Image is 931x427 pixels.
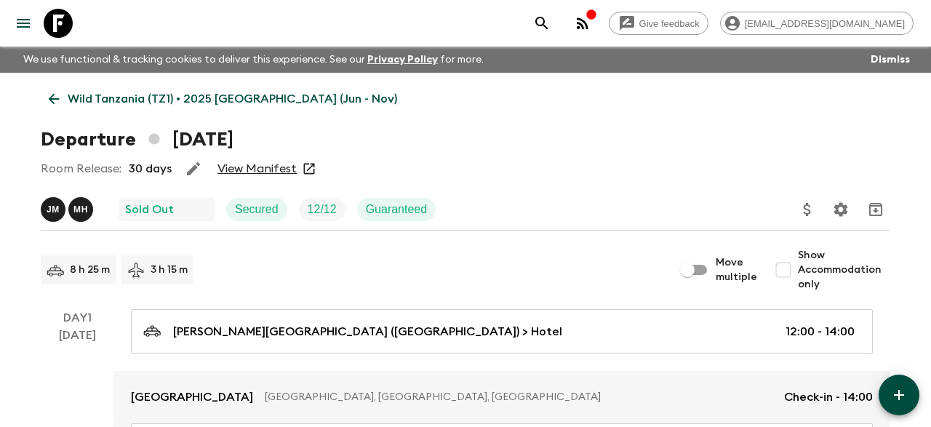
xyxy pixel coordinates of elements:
[737,18,913,29] span: [EMAIL_ADDRESS][DOMAIN_NAME]
[867,49,914,70] button: Dismiss
[131,388,253,406] p: [GEOGRAPHIC_DATA]
[73,204,88,215] p: M H
[113,371,890,423] a: [GEOGRAPHIC_DATA][GEOGRAPHIC_DATA], [GEOGRAPHIC_DATA], [GEOGRAPHIC_DATA]Check-in - 14:00
[265,390,772,404] p: [GEOGRAPHIC_DATA], [GEOGRAPHIC_DATA], [GEOGRAPHIC_DATA]
[631,18,708,29] span: Give feedback
[41,84,405,113] a: Wild Tanzania (TZ1) • 2025 [GEOGRAPHIC_DATA] (Jun - Nov)
[720,12,914,35] div: [EMAIL_ADDRESS][DOMAIN_NAME]
[131,309,873,354] a: [PERSON_NAME][GEOGRAPHIC_DATA] ([GEOGRAPHIC_DATA]) > Hotel12:00 - 14:00
[366,201,428,218] p: Guaranteed
[129,160,172,177] p: 30 days
[235,201,279,218] p: Secured
[217,161,297,176] a: View Manifest
[173,323,562,340] p: [PERSON_NAME][GEOGRAPHIC_DATA] ([GEOGRAPHIC_DATA]) > Hotel
[861,195,890,224] button: Archive (Completed, Cancelled or Unsynced Departures only)
[308,201,337,218] p: 12 / 12
[367,55,438,65] a: Privacy Policy
[41,197,96,222] button: JMMH
[125,201,174,218] p: Sold Out
[17,47,490,73] p: We use functional & tracking cookies to deliver this experience. See our for more.
[41,125,233,154] h1: Departure [DATE]
[41,309,113,327] p: Day 1
[299,198,345,221] div: Trip Fill
[70,263,110,277] p: 8 h 25 m
[798,248,890,292] span: Show Accommodation only
[826,195,855,224] button: Settings
[151,263,188,277] p: 3 h 15 m
[527,9,556,38] button: search adventures
[786,323,855,340] p: 12:00 - 14:00
[41,201,96,213] span: Joachim Mukungu, Mbasha Halfani
[226,198,287,221] div: Secured
[716,255,757,284] span: Move multiple
[793,195,822,224] button: Update Price, Early Bird Discount and Costs
[784,388,873,406] p: Check-in - 14:00
[609,12,708,35] a: Give feedback
[41,160,121,177] p: Room Release:
[47,204,60,215] p: J M
[9,9,38,38] button: menu
[68,90,397,108] p: Wild Tanzania (TZ1) • 2025 [GEOGRAPHIC_DATA] (Jun - Nov)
